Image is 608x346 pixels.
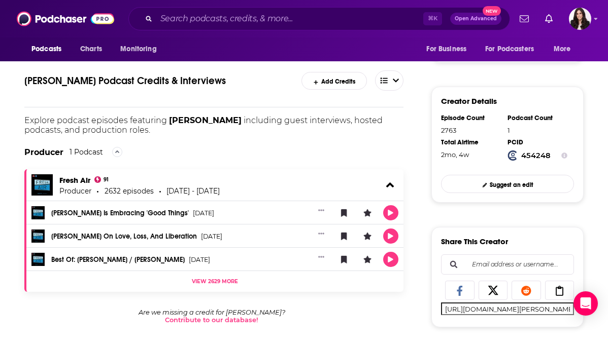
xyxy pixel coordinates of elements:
[128,7,510,30] div: Search podcasts, credits, & more...
[383,228,398,244] button: Play
[336,228,352,244] button: Bookmark Episode
[24,147,63,157] h2: Producer
[512,281,541,300] a: Share on Reddit
[419,40,479,59] button: open menu
[383,205,398,220] button: Play
[450,13,501,25] button: Open AdvancedNew
[104,178,109,182] span: 91
[441,237,508,246] h3: Share This Creator
[59,175,90,185] a: Fresh Air
[201,233,222,240] span: [DATE]
[423,12,442,25] span: ⌘ K
[569,8,591,30] img: User Profile
[314,228,328,239] button: Show More Button
[360,252,375,267] button: Leave a Rating
[70,147,103,157] div: 1 Podcast
[521,151,551,160] strong: 454248
[573,291,598,316] div: Open Intercom Messenger
[301,72,367,90] a: Add Credits
[31,174,53,196] img: Fresh Air
[31,229,45,243] img: Elizabeth Gilbert On Love, Loss, And Liberation
[169,116,242,125] span: [PERSON_NAME]
[541,10,557,27] a: Show notifications dropdown
[375,70,403,91] button: open menu
[360,205,375,220] button: Leave a Rating
[545,281,575,300] a: Copy Link
[24,116,403,135] p: Explore podcast episodes featuring including guest interviews, hosted podcasts, and production ro...
[192,278,238,285] span: View 2629 more
[441,126,501,134] div: 2763
[441,150,469,159] span: 2139 hours, 4 seconds
[336,252,352,267] button: Bookmark Episode
[31,42,61,56] span: Podcasts
[508,138,567,146] div: PCID
[441,138,501,146] div: Total Airtime
[80,42,102,56] span: Charts
[74,40,108,59] a: Charts
[156,11,423,27] input: Search podcasts, credits, & more...
[445,281,475,300] a: Share on Facebook
[383,252,398,267] button: Play
[24,70,282,91] h1: Therese Madden's Podcast Credits & Interviews
[139,309,285,316] p: Are we missing a credit for [PERSON_NAME]?
[441,96,497,106] h3: Creator Details
[547,40,584,59] button: open menu
[314,252,328,262] button: Show More Button
[31,253,45,266] img: Best Of: Jude Law / Pedro Pascal
[479,281,508,300] a: Share on X/Twitter
[441,254,574,275] div: Search followers
[508,150,518,161] img: Podchaser Creator ID logo
[450,255,565,274] input: Email address or username...
[554,42,571,56] span: More
[17,9,114,28] img: Podchaser - Follow, Share and Rate Podcasts
[485,42,534,56] span: For Podcasters
[483,6,501,16] span: New
[508,126,567,134] div: 1
[165,316,258,324] a: Contribute to our database!
[569,8,591,30] button: Show profile menu
[569,8,591,30] span: Logged in as RebeccaShapiro
[113,40,170,59] button: open menu
[193,210,214,217] span: [DATE]
[479,40,549,59] button: open menu
[31,206,45,219] img: Samin Nosrat Is Embracing 'Good Things'
[441,114,501,122] div: Episode Count
[314,205,328,215] button: Show More Button
[59,187,220,195] div: Producer 2632 episodes [DATE] - [DATE]
[508,114,567,122] div: Podcast Count
[94,176,109,183] a: 91
[24,135,403,169] div: The Producer coordinates and executes the production of the podcast. Thier duties can include hel...
[51,210,189,217] a: [PERSON_NAME] Is Embracing 'Good Things'
[360,228,375,244] button: Leave a Rating
[561,150,567,161] button: Show Info
[51,256,185,263] a: Best Of: [PERSON_NAME] / [PERSON_NAME]
[120,42,156,56] span: Monitoring
[426,42,466,56] span: For Business
[455,16,497,21] span: Open Advanced
[24,40,75,59] button: open menu
[189,256,210,263] span: [DATE]
[51,233,197,240] a: [PERSON_NAME] On Love, Loss, And Liberation
[336,205,352,220] button: Bookmark Episode
[516,10,533,27] a: Show notifications dropdown
[441,175,574,193] a: Suggest an edit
